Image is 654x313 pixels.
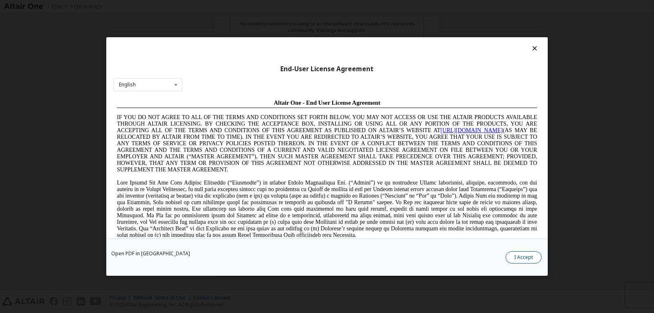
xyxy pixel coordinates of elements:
[3,18,423,77] span: IF YOU DO NOT AGREE TO ALL OF THE TERMS AND CONDITIONS SET FORTH BELOW, YOU MAY NOT ACCESS OR USE...
[327,31,389,37] a: [URL][DOMAIN_NAME]
[111,251,190,256] a: Open PDF in [GEOGRAPHIC_DATA]
[119,82,136,87] div: English
[114,65,540,73] div: End-User License Agreement
[160,3,267,10] span: Altair One - End User License Agreement
[3,83,423,142] span: Lore Ipsumd Sit Ame Cons Adipisc Elitseddo (“Eiusmodte”) in utlabor Etdolo Magnaaliqua Eni. (“Adm...
[506,251,542,263] button: I Accept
